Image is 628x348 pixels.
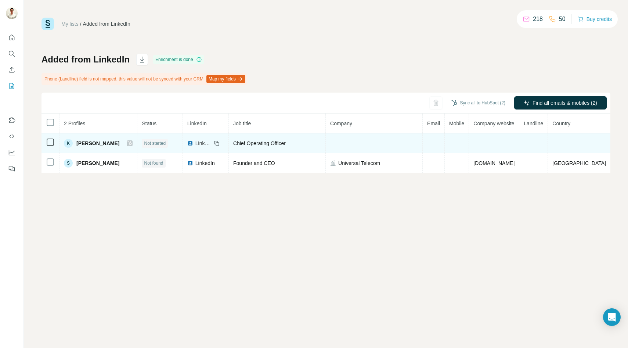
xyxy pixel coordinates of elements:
[195,159,215,167] span: LinkedIn
[6,7,18,19] img: Avatar
[144,140,166,147] span: Not started
[76,159,119,167] span: [PERSON_NAME]
[330,121,352,126] span: Company
[446,97,510,108] button: Sync all to HubSpot (2)
[233,140,286,146] span: Chief Operating Officer
[552,121,570,126] span: Country
[41,54,130,65] h1: Added from LinkedIn
[187,121,207,126] span: LinkedIn
[473,121,514,126] span: Company website
[233,121,251,126] span: Job title
[76,140,119,147] span: [PERSON_NAME]
[6,162,18,175] button: Feedback
[233,160,275,166] span: Founder and CEO
[6,146,18,159] button: Dashboard
[6,79,18,93] button: My lists
[6,130,18,143] button: Use Surfe API
[64,159,73,168] div: S
[41,73,247,85] div: Phone (Landline) field is not mapped, this value will not be synced with your CRM
[533,15,543,24] p: 218
[6,31,18,44] button: Quick start
[187,140,193,146] img: LinkedIn logo
[578,14,612,24] button: Buy credits
[195,140,212,147] span: LinkedIn
[64,121,85,126] span: 2 Profiles
[6,63,18,76] button: Enrich CSV
[559,15,566,24] p: 50
[473,160,515,166] span: [DOMAIN_NAME]
[603,308,621,326] div: Open Intercom Messenger
[449,121,464,126] span: Mobile
[83,20,130,28] div: Added from LinkedIn
[514,96,607,110] button: Find all emails & mobiles (2)
[61,21,79,27] a: My lists
[153,55,204,64] div: Enrichment is done
[144,160,163,166] span: Not found
[206,75,245,83] button: Map my fields
[552,160,606,166] span: [GEOGRAPHIC_DATA]
[6,47,18,60] button: Search
[6,114,18,127] button: Use Surfe on LinkedIn
[427,121,440,126] span: Email
[524,121,543,126] span: Landline
[80,20,82,28] li: /
[338,159,380,167] span: Universal Telecom
[533,99,597,107] span: Find all emails & mobiles (2)
[64,139,73,148] div: K
[187,160,193,166] img: LinkedIn logo
[41,18,54,30] img: Surfe Logo
[142,121,156,126] span: Status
